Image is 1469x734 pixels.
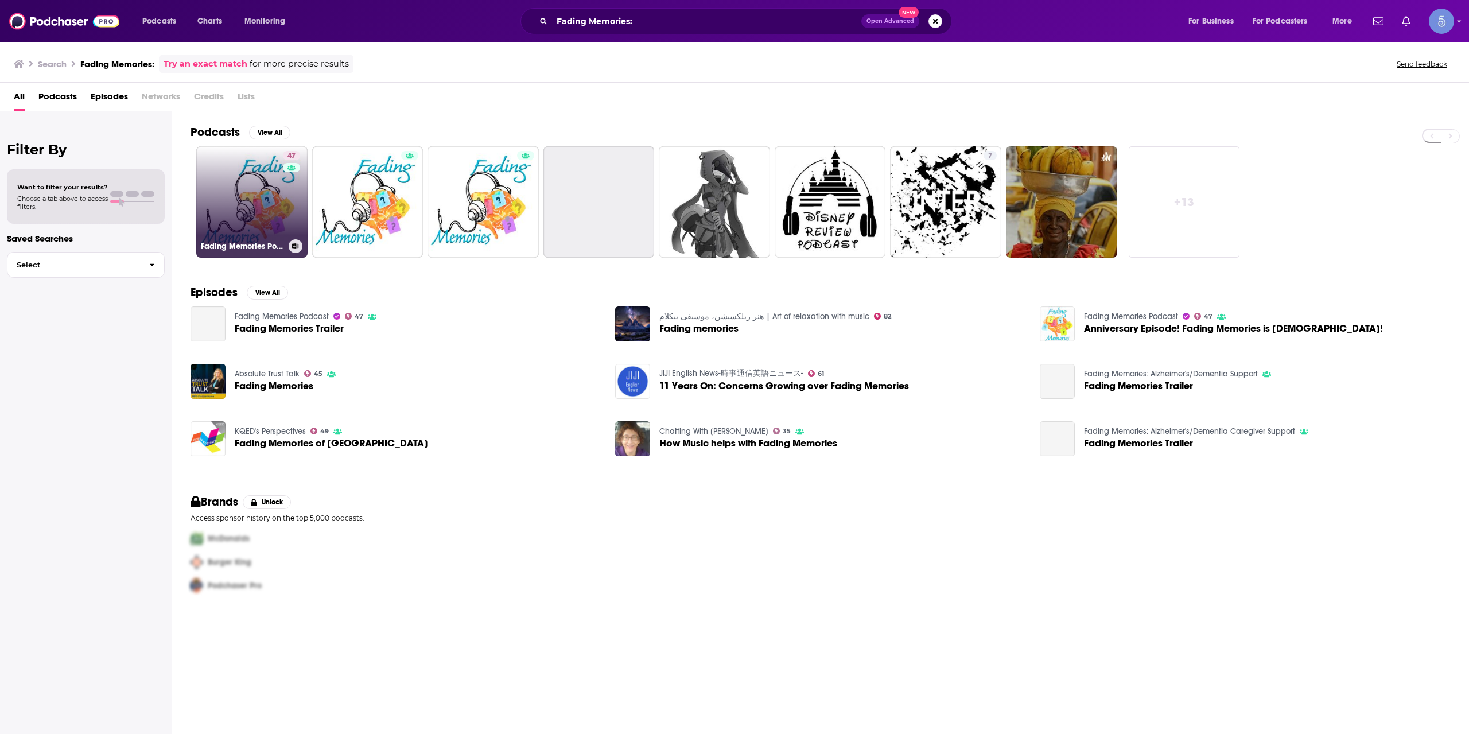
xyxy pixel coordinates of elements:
[134,12,191,30] button: open menu
[17,195,108,211] span: Choose a tab above to access filters.
[191,421,226,456] img: Fading Memories of El Salvador
[238,87,255,111] span: Lists
[1245,12,1324,30] button: open menu
[191,364,226,399] img: Fading Memories
[1324,12,1366,30] button: open menu
[197,13,222,29] span: Charts
[249,126,290,139] button: View All
[190,12,229,30] a: Charts
[304,370,323,377] a: 45
[1129,146,1240,258] a: +13
[235,312,329,321] a: Fading Memories Podcast
[38,87,77,111] a: Podcasts
[314,371,322,376] span: 45
[1429,9,1454,34] img: User Profile
[899,7,919,18] span: New
[7,252,165,278] button: Select
[984,151,997,160] a: 7
[235,369,300,379] a: Absolute Trust Talk
[1188,13,1234,29] span: For Business
[191,285,288,300] a: EpisodesView All
[1040,421,1075,456] a: Fading Memories Trailer
[1084,312,1178,321] a: Fading Memories Podcast
[1369,11,1388,31] a: Show notifications dropdown
[773,428,791,434] a: 35
[345,313,364,320] a: 47
[236,12,300,30] button: open menu
[1429,9,1454,34] span: Logged in as Spiral5-G1
[659,426,768,436] a: Chatting With Betsy
[1393,59,1451,69] button: Send feedback
[659,438,837,448] a: How Music helps with Fading Memories
[988,150,992,162] span: 7
[142,13,176,29] span: Podcasts
[235,438,428,448] a: Fading Memories of El Salvador
[1084,369,1258,379] a: Fading Memories: Alzheimer's/Dementia Support
[1040,364,1075,399] a: Fading Memories Trailer
[235,426,306,436] a: KQED's Perspectives
[191,125,240,139] h2: Podcasts
[250,57,349,71] span: for more precise results
[808,370,825,377] a: 61
[142,87,180,111] span: Networks
[355,314,363,319] span: 47
[235,324,344,333] a: Fading Memories Trailer
[191,306,226,341] a: Fading Memories Trailer
[310,428,329,434] a: 49
[7,261,140,269] span: Select
[208,557,251,567] span: Burger King
[91,87,128,111] a: Episodes
[552,12,861,30] input: Search podcasts, credits, & more...
[208,534,250,543] span: McDonalds
[1084,438,1193,448] a: Fading Memories Trailer
[615,306,650,341] img: Fading memories
[320,429,329,434] span: 49
[615,421,650,456] a: How Music helps with Fading Memories
[243,495,292,509] button: Unlock
[874,313,892,320] a: 82
[235,438,428,448] span: Fading Memories of [GEOGRAPHIC_DATA]
[14,87,25,111] a: All
[866,18,914,24] span: Open Advanced
[191,285,238,300] h2: Episodes
[1253,13,1308,29] span: For Podcasters
[186,550,208,574] img: Second Pro Logo
[283,151,300,160] a: 47
[861,14,919,28] button: Open AdvancedNew
[1084,381,1193,391] a: Fading Memories Trailer
[244,13,285,29] span: Monitoring
[1397,11,1415,31] a: Show notifications dropdown
[1040,306,1075,341] img: Anniversary Episode! Fading Memories is 1 Year Old!
[1180,12,1248,30] button: open menu
[186,527,208,550] img: First Pro Logo
[186,574,208,597] img: Third Pro Logo
[9,10,119,32] img: Podchaser - Follow, Share and Rate Podcasts
[659,312,869,321] a: هنر ریلکسیشن، موسیقی بیکلام | Art of relaxation with music
[818,371,824,376] span: 61
[80,59,154,69] h3: Fading Memories:
[194,87,224,111] span: Credits
[191,125,290,139] a: PodcastsView All
[235,381,313,391] span: Fading Memories
[196,146,308,258] a: 47Fading Memories Podcast
[17,183,108,191] span: Want to filter your results?
[247,286,288,300] button: View All
[1194,313,1213,320] a: 47
[659,324,739,333] a: Fading memories
[287,150,296,162] span: 47
[1084,324,1383,333] span: Anniversary Episode! Fading Memories is [DEMOGRAPHIC_DATA]!
[1084,426,1295,436] a: Fading Memories: Alzheimer's/Dementia Caregiver Support
[1084,324,1383,333] a: Anniversary Episode! Fading Memories is 1 Year Old!
[191,495,238,509] h2: Brands
[1332,13,1352,29] span: More
[201,242,284,251] h3: Fading Memories Podcast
